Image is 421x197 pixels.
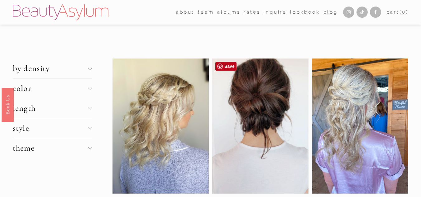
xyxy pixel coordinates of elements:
[215,62,237,71] a: Pin it!
[387,8,409,17] a: 0 items in cart
[264,7,287,17] a: Inquire
[13,78,93,98] button: color
[13,4,108,21] img: Beauty Asylum | Bridal Hair &amp; Makeup Charlotte &amp; Atlanta
[402,9,406,15] span: 0
[290,7,320,17] a: Lookbook
[356,7,368,18] a: TikTok
[198,8,214,17] span: team
[217,7,240,17] a: albums
[13,138,93,158] button: theme
[2,87,14,121] a: Book Us
[13,118,93,138] button: style
[198,7,214,17] a: folder dropdown
[13,103,88,113] span: length
[13,123,88,133] span: style
[176,7,194,17] a: folder dropdown
[176,8,194,17] span: about
[13,143,88,153] span: theme
[343,7,354,18] a: Instagram
[323,7,338,17] a: Blog
[13,59,93,78] button: by density
[13,63,88,73] span: by density
[244,7,260,17] a: Rates
[13,83,88,93] span: color
[370,7,381,18] a: Facebook
[13,98,93,118] button: length
[399,9,409,15] span: ( )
